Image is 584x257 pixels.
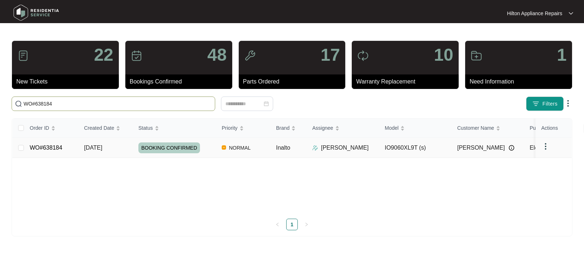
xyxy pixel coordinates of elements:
[564,99,572,108] img: dropdown arrow
[84,124,114,132] span: Created Date
[471,50,482,61] img: icon
[312,145,318,151] img: Assigner Icon
[312,124,333,132] span: Assignee
[287,219,297,230] a: 1
[542,100,558,108] span: Filters
[526,97,564,111] button: filter iconFilters
[207,46,226,64] p: 48
[131,50,142,61] img: icon
[222,124,238,132] span: Priority
[535,119,572,138] th: Actions
[216,119,270,138] th: Priority
[130,77,232,86] p: Bookings Confirmed
[541,142,550,151] img: dropdown arrow
[30,145,62,151] a: WO#638184
[272,219,283,230] button: left
[84,145,102,151] span: [DATE]
[30,124,49,132] span: Order ID
[304,222,309,227] span: right
[321,144,369,152] p: [PERSON_NAME]
[226,144,254,152] span: NORMAL
[509,145,514,151] img: Info icon
[276,124,289,132] span: Brand
[507,10,562,17] p: Hilton Appliance Repairs
[532,100,539,107] img: filter icon
[301,219,312,230] button: right
[457,124,494,132] span: Customer Name
[15,100,22,107] img: search-icon
[434,46,453,64] p: 10
[321,46,340,64] p: 17
[379,138,451,158] td: IO9060XL9T (s)
[457,144,505,152] span: [PERSON_NAME]
[138,124,153,132] span: Status
[78,119,133,138] th: Created Date
[222,145,226,150] img: Vercel Logo
[275,222,280,227] span: left
[385,124,399,132] span: Model
[17,50,29,61] img: icon
[286,219,298,230] li: 1
[24,100,212,108] input: Search by Order Id, Assignee Name, Customer Name, Brand and Model
[470,77,572,86] p: Need Information
[451,119,524,138] th: Customer Name
[243,77,346,86] p: Parts Ordered
[557,46,567,64] p: 1
[301,219,312,230] li: Next Page
[270,119,306,138] th: Brand
[379,119,451,138] th: Model
[530,145,556,151] span: Electsales
[306,119,379,138] th: Assignee
[276,145,290,151] span: Inalto
[272,219,283,230] li: Previous Page
[530,124,567,132] span: Purchased From
[24,119,78,138] th: Order ID
[16,77,119,86] p: New Tickets
[356,77,459,86] p: Warranty Replacement
[11,2,62,23] img: residentia service logo
[94,46,113,64] p: 22
[569,12,573,15] img: dropdown arrow
[138,142,200,153] span: BOOKING CONFIRMED
[357,50,369,61] img: icon
[133,119,216,138] th: Status
[244,50,256,61] img: icon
